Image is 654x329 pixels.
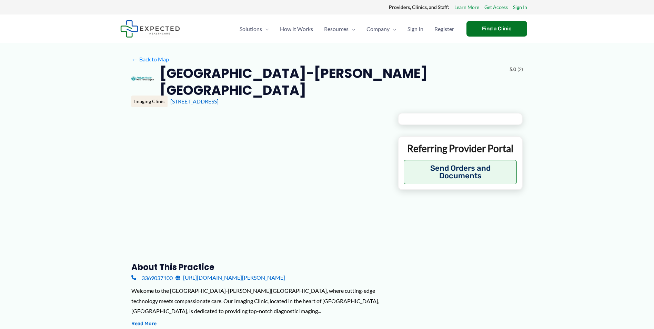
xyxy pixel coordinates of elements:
[131,286,387,316] div: Welcome to the [GEOGRAPHIC_DATA]-[PERSON_NAME][GEOGRAPHIC_DATA], where cutting-edge technology me...
[131,320,157,328] button: Read More
[404,142,517,154] p: Referring Provider Portal
[240,17,262,41] span: Solutions
[390,17,396,41] span: Menu Toggle
[160,65,504,99] h2: [GEOGRAPHIC_DATA]-[PERSON_NAME][GEOGRAPHIC_DATA]
[517,65,523,74] span: (2)
[429,17,460,41] a: Register
[366,17,390,41] span: Company
[510,65,516,74] span: 5.0
[234,17,274,41] a: SolutionsMenu Toggle
[234,17,460,41] nav: Primary Site Navigation
[513,3,527,12] a: Sign In
[170,98,219,104] a: [STREET_ADDRESS]
[454,3,479,12] a: Learn More
[402,17,429,41] a: Sign In
[175,272,285,283] a: [URL][DOMAIN_NAME][PERSON_NAME]
[404,160,517,184] button: Send Orders and Documents
[280,17,313,41] span: How It Works
[389,4,449,10] strong: Providers, Clinics, and Staff:
[434,17,454,41] span: Register
[361,17,402,41] a: CompanyMenu Toggle
[131,262,387,272] h3: About this practice
[466,21,527,37] a: Find a Clinic
[131,272,173,283] a: 3369037100
[349,17,355,41] span: Menu Toggle
[262,17,269,41] span: Menu Toggle
[131,56,138,62] span: ←
[131,96,168,107] div: Imaging Clinic
[408,17,423,41] span: Sign In
[120,20,180,38] img: Expected Healthcare Logo - side, dark font, small
[131,54,169,64] a: ←Back to Map
[324,17,349,41] span: Resources
[274,17,319,41] a: How It Works
[319,17,361,41] a: ResourcesMenu Toggle
[484,3,508,12] a: Get Access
